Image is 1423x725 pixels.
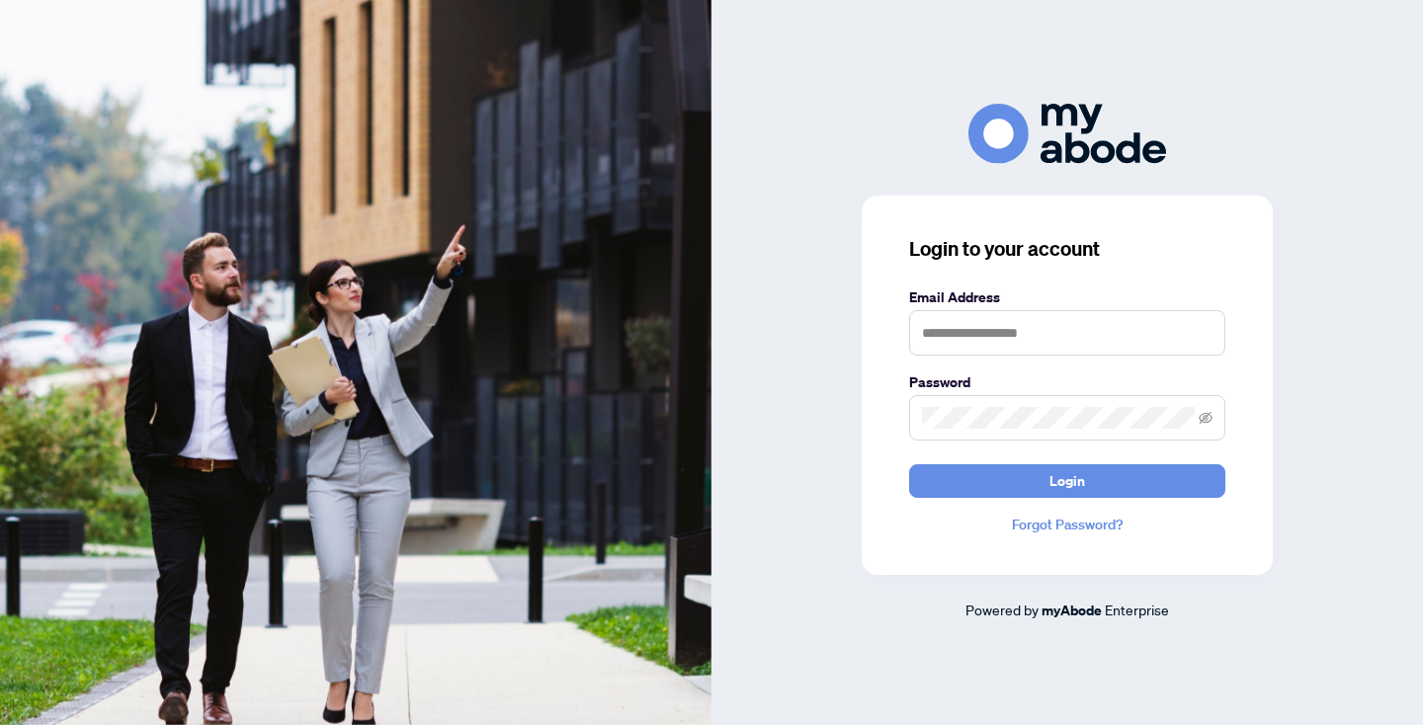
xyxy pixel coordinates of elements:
span: Powered by [965,601,1039,618]
label: Password [909,371,1225,393]
span: Login [1049,465,1085,497]
h3: Login to your account [909,235,1225,263]
button: Login [909,464,1225,498]
label: Email Address [909,286,1225,308]
span: eye-invisible [1199,411,1213,425]
img: ma-logo [968,104,1166,164]
a: myAbode [1042,600,1102,621]
span: Enterprise [1105,601,1169,618]
a: Forgot Password? [909,514,1225,535]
